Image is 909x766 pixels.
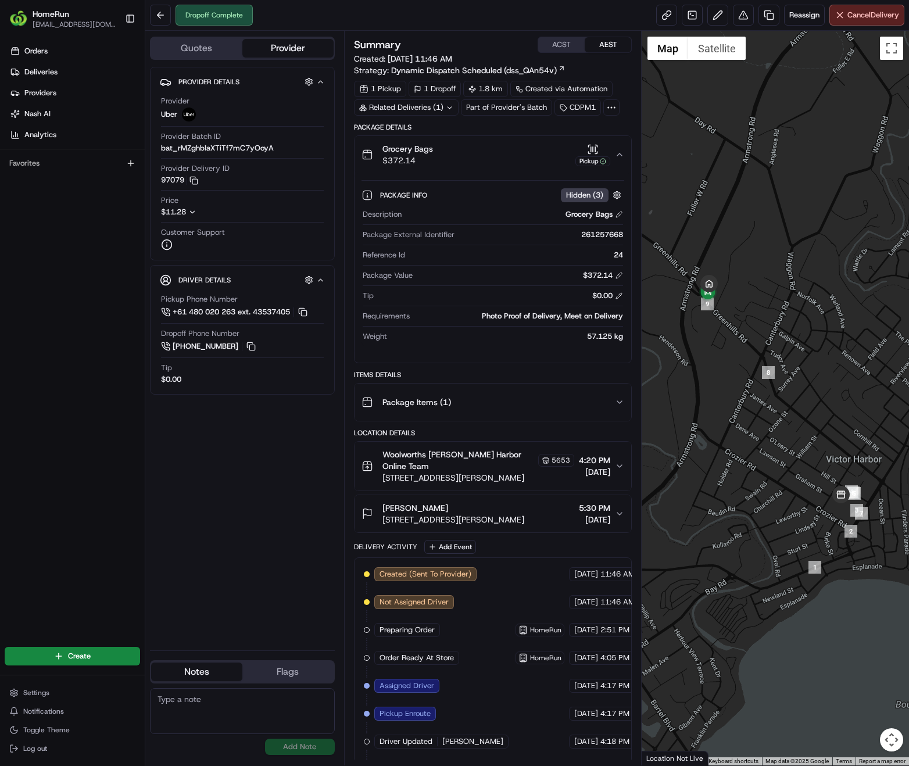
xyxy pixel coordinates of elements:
span: [DATE] [574,597,598,607]
a: Terms (opens in new tab) [836,758,852,764]
span: 4:05 PM AEST [600,653,650,663]
span: 5653 [552,456,570,465]
span: 11:46 AM AEST [600,569,655,579]
img: HomeRun [9,9,28,28]
button: Notifications [5,703,140,720]
span: [DATE] [574,681,598,691]
span: Package Items ( 1 ) [382,396,451,408]
span: Driver Details [178,275,231,285]
button: Pickup [575,144,610,166]
span: 4:17 PM AEST [600,681,650,691]
span: [DATE] [579,466,610,478]
button: Hidden (3) [561,188,624,202]
button: Driver Details [160,270,325,289]
button: HomeRun [33,8,69,20]
div: 6 [847,486,860,499]
span: Created: [354,53,452,65]
button: Keyboard shortcuts [708,757,758,765]
span: [PERSON_NAME] [382,502,448,514]
a: Providers [5,84,145,102]
button: +61 480 020 263 ext. 43537405 [161,306,309,318]
span: Package External Identifier [363,230,454,240]
button: Provider [242,39,334,58]
span: Cancel Delivery [847,10,899,20]
span: Reference Id [363,250,405,260]
span: Assigned Driver [380,681,434,691]
span: Providers [24,88,56,98]
span: bat_rMZghbIaXTiTf7mC7yOoyA [161,143,274,153]
div: Items Details [354,370,632,380]
span: Order Ready At Store [380,653,454,663]
a: Dynamic Dispatch Scheduled (dss_QAn54v) [391,65,566,76]
span: [DATE] [574,625,598,635]
span: 2:51 PM AEST [600,625,650,635]
div: Grocery Bags$372.14Pickup [355,173,631,363]
a: Created via Automation [510,81,613,97]
span: Customer Support [161,227,225,238]
span: Reassign [789,10,819,20]
span: Not Assigned Driver [380,597,449,607]
span: 4:20 PM [579,454,610,466]
div: $0.00 [592,291,623,301]
span: Tip [363,291,374,301]
span: HomeRun [530,653,561,663]
a: Open this area in Google Maps (opens a new window) [645,750,683,765]
div: 1.8 km [463,81,508,97]
div: Location Details [354,428,632,438]
span: [DATE] [574,708,598,719]
div: 3 [850,504,863,517]
img: Google [645,750,683,765]
span: Created (Sent To Provider) [380,569,471,579]
a: Nash AI [5,105,145,123]
div: CDPM1 [554,99,601,116]
span: 4:17 PM AEST [600,708,650,719]
div: Package Details [354,123,632,132]
span: Notifications [23,707,64,716]
button: [EMAIL_ADDRESS][DOMAIN_NAME] [33,20,116,29]
span: Woolworths [PERSON_NAME] Harbor Online Team [382,449,536,472]
span: Deliveries [24,67,58,77]
span: Package Info [380,191,430,200]
span: Provider Delivery ID [161,163,230,174]
span: [DATE] 11:46 AM [388,53,452,64]
div: Location Not Live [642,751,708,765]
span: Provider Batch ID [161,131,221,142]
span: $372.14 [382,155,433,166]
button: [PERSON_NAME][STREET_ADDRESS][PERSON_NAME]5:30 PM[DATE] [355,495,631,532]
div: Photo Proof of Delivery, Meet on Delivery [414,311,623,321]
div: 1 Dropoff [409,81,461,97]
div: Favorites [5,154,140,173]
button: Add Event [424,540,476,554]
button: Reassign [784,5,825,26]
div: Delivery Activity [354,542,417,552]
div: 2 [844,525,857,538]
button: Woolworths [PERSON_NAME] Harbor Online Team5653[STREET_ADDRESS][PERSON_NAME]4:20 PM[DATE] [355,442,631,491]
span: 5:30 PM [579,502,610,514]
span: Description [363,209,402,220]
button: Show satellite imagery [688,37,746,60]
button: Package Items (1) [355,384,631,421]
span: 11:46 AM AEST [600,597,655,607]
a: Deliveries [5,63,145,81]
span: [STREET_ADDRESS][PERSON_NAME] [382,514,524,525]
span: [PHONE_NUMBER] [173,341,238,352]
button: Flags [242,663,334,681]
span: 4:18 PM AEST [600,736,650,747]
span: Package Value [363,270,413,281]
span: Provider Details [178,77,239,87]
div: Pickup [575,156,610,166]
button: HomeRunHomeRun[EMAIL_ADDRESS][DOMAIN_NAME] [5,5,120,33]
button: Grocery Bags$372.14Pickup [355,136,631,173]
span: Preparing Order [380,625,435,635]
span: Tip [161,363,172,373]
div: $372.14 [583,270,623,281]
button: Map camera controls [880,728,903,751]
button: Quotes [151,39,242,58]
span: $11.28 [161,207,186,217]
div: 1 [808,561,821,574]
button: Create [5,647,140,665]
